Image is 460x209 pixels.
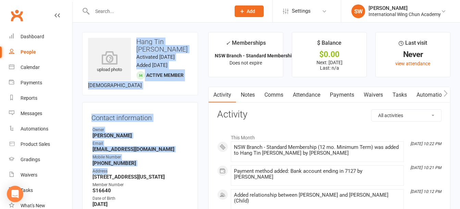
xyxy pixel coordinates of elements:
div: Email [92,140,189,147]
h3: Activity [217,109,442,120]
div: Product Sales [21,141,50,147]
span: Add [247,9,255,14]
time: Activated [DATE] [136,54,175,60]
div: NSW Branch - Standard Membership (12 mo. Minimum Term) was added to Hang Tin [PERSON_NAME] by [PE... [234,144,401,156]
a: Gradings [9,152,72,167]
i: [DATE] 10:12 PM [410,189,441,194]
a: Attendance [288,87,325,103]
div: $ Balance [317,39,341,51]
a: Payments [9,75,72,90]
div: Memberships [226,39,266,51]
a: Messages [9,106,72,121]
li: This Month [217,130,442,141]
div: Open Intercom Messenger [7,186,23,202]
span: [DEMOGRAPHIC_DATA] [88,82,142,88]
strong: S16640 [92,187,189,194]
a: Automations [412,87,452,103]
i: ✓ [226,40,230,46]
div: Added relationship between [PERSON_NAME] and [PERSON_NAME] (Child) [234,192,401,204]
a: Tasks [388,87,412,103]
input: Search... [90,6,226,16]
a: People [9,44,72,60]
a: Comms [260,87,288,103]
div: Address [92,168,189,175]
strong: NSW Branch - Standard Membership (12 mo. M... [215,53,321,58]
div: International Wing Chun Academy [369,11,441,17]
a: Notes [236,87,260,103]
div: Gradings [21,157,40,162]
span: Active member [146,72,184,78]
a: Clubworx [8,7,25,24]
p: Next: [DATE] Last: n/a [298,60,360,71]
strong: [PERSON_NAME] [92,133,189,139]
div: Waivers [21,172,37,178]
span: Does not expire [229,60,262,66]
a: Reports [9,90,72,106]
a: Activity [209,87,236,103]
a: Tasks [9,183,72,198]
strong: [EMAIL_ADDRESS][DOMAIN_NAME] [92,146,189,152]
div: What's New [21,203,45,208]
div: upload photo [88,51,131,73]
div: SW [351,4,365,18]
span: Settings [292,3,311,19]
strong: [PHONE_NUMBER] [92,160,189,166]
div: Never [382,51,444,58]
a: Dashboard [9,29,72,44]
h3: Contact information [91,111,189,122]
div: Payment method added: Bank account ending in 7127 by [PERSON_NAME] [234,168,401,180]
div: Automations [21,126,48,131]
a: Waivers [9,167,72,183]
div: Messages [21,111,42,116]
button: Add [235,5,264,17]
a: Automations [9,121,72,137]
time: Added [DATE] [136,62,167,68]
div: [PERSON_NAME] [369,5,441,11]
a: Waivers [359,87,388,103]
div: $0.00 [298,51,360,58]
a: Payments [325,87,359,103]
div: Last visit [399,39,427,51]
div: Calendar [21,65,40,70]
a: view attendance [395,61,430,66]
strong: [DATE] [92,201,189,207]
strong: [STREET_ADDRESS][US_STATE] [92,174,189,180]
div: Mobile Number [92,154,189,161]
div: Dashboard [21,34,44,39]
div: People [21,49,36,55]
a: Calendar [9,60,72,75]
div: Tasks [21,187,33,193]
div: Member Number [92,182,189,188]
i: [DATE] 10:21 PM [410,165,441,170]
div: Date of Birth [92,195,189,202]
div: Reports [21,95,37,101]
div: Payments [21,80,42,85]
h3: Hang Tin [PERSON_NAME] [88,38,192,53]
div: Owner [92,127,189,133]
i: [DATE] 10:22 PM [410,141,441,146]
a: Product Sales [9,137,72,152]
